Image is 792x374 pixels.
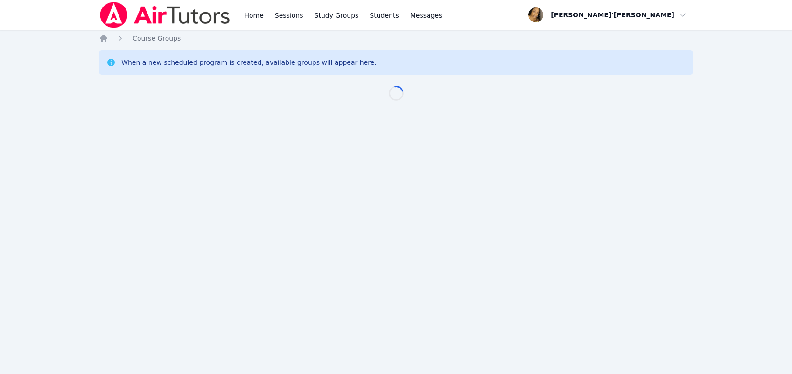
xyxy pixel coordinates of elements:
[99,34,693,43] nav: Breadcrumb
[99,2,231,28] img: Air Tutors
[133,35,181,42] span: Course Groups
[133,34,181,43] a: Course Groups
[410,11,442,20] span: Messages
[121,58,377,67] div: When a new scheduled program is created, available groups will appear here.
